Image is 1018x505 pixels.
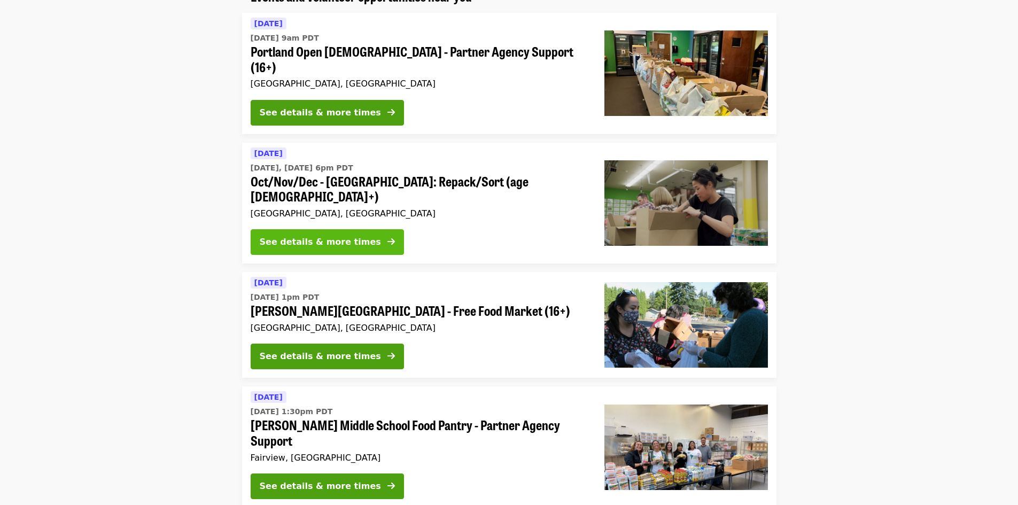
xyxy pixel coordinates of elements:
[260,480,381,493] div: See details & more times
[604,282,768,368] img: Sitton Elementary - Free Food Market (16+) organized by Oregon Food Bank
[254,149,283,158] span: [DATE]
[251,292,320,303] time: [DATE] 1pm PDT
[387,107,395,118] i: arrow-right icon
[251,473,404,499] button: See details & more times
[251,229,404,255] button: See details & more times
[251,303,587,318] span: [PERSON_NAME][GEOGRAPHIC_DATA] - Free Food Market (16+)
[242,143,776,264] a: See details for "Oct/Nov/Dec - Portland: Repack/Sort (age 8+)"
[251,453,587,463] div: Fairview, [GEOGRAPHIC_DATA]
[260,350,381,363] div: See details & more times
[387,481,395,491] i: arrow-right icon
[254,393,283,401] span: [DATE]
[251,44,587,75] span: Portland Open [DEMOGRAPHIC_DATA] - Partner Agency Support (16+)
[251,323,587,333] div: [GEOGRAPHIC_DATA], [GEOGRAPHIC_DATA]
[251,344,404,369] button: See details & more times
[604,30,768,116] img: Portland Open Bible - Partner Agency Support (16+) organized by Oregon Food Bank
[251,100,404,126] button: See details & more times
[242,272,776,378] a: See details for "Sitton Elementary - Free Food Market (16+)"
[251,406,333,417] time: [DATE] 1:30pm PDT
[260,106,381,119] div: See details & more times
[251,417,587,448] span: [PERSON_NAME] Middle School Food Pantry - Partner Agency Support
[251,174,587,205] span: Oct/Nov/Dec - [GEOGRAPHIC_DATA]: Repack/Sort (age [DEMOGRAPHIC_DATA]+)
[251,162,353,174] time: [DATE], [DATE] 6pm PDT
[242,13,776,134] a: See details for "Portland Open Bible - Partner Agency Support (16+)"
[251,79,587,89] div: [GEOGRAPHIC_DATA], [GEOGRAPHIC_DATA]
[604,405,768,490] img: Reynolds Middle School Food Pantry - Partner Agency Support organized by Oregon Food Bank
[251,33,319,44] time: [DATE] 9am PDT
[387,237,395,247] i: arrow-right icon
[387,351,395,361] i: arrow-right icon
[260,236,381,248] div: See details & more times
[254,278,283,287] span: [DATE]
[254,19,283,28] span: [DATE]
[604,160,768,246] img: Oct/Nov/Dec - Portland: Repack/Sort (age 8+) organized by Oregon Food Bank
[251,208,587,219] div: [GEOGRAPHIC_DATA], [GEOGRAPHIC_DATA]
